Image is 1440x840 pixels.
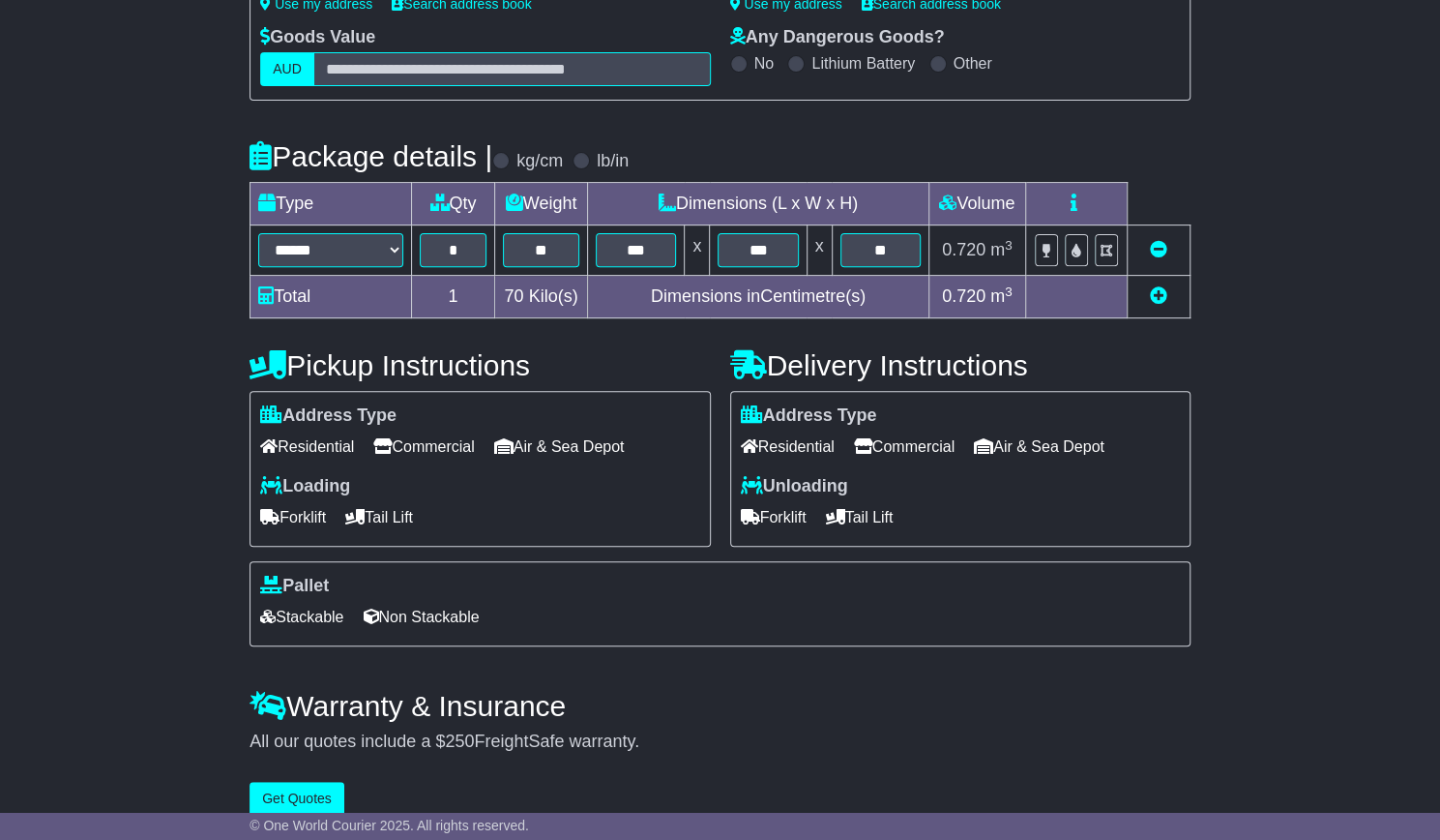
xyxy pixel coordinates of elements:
label: Pallet [260,576,329,597]
td: Weight [494,183,587,225]
label: Any Dangerous Goods? [730,27,945,48]
td: Total [250,276,412,318]
span: m [990,240,1013,259]
label: Unloading [741,476,848,497]
a: Remove this item [1150,240,1167,259]
span: Forklift [741,502,807,532]
span: Commercial [854,432,955,462]
td: Volume [928,183,1025,225]
span: Residential [260,432,354,462]
span: Tail Lift [826,502,894,532]
label: lb/in [597,151,629,172]
span: Forklift [260,502,326,532]
label: Address Type [260,405,397,427]
label: Address Type [741,405,877,427]
sup: 3 [1005,238,1013,253]
span: m [990,286,1013,306]
h4: Pickup Instructions [250,349,710,381]
span: Tail Lift [345,502,413,532]
label: Goods Value [260,27,375,48]
span: Air & Sea Depot [974,432,1104,462]
span: 70 [504,286,523,306]
td: Dimensions (L x W x H) [588,183,929,225]
label: AUD [260,52,314,86]
span: 0.720 [942,240,985,259]
label: Lithium Battery [811,54,915,73]
span: Non Stackable [363,602,479,632]
td: x [685,225,710,276]
span: Residential [741,432,835,462]
button: Get Quotes [250,782,344,816]
span: 0.720 [942,286,985,306]
td: Type [250,183,412,225]
label: No [754,54,774,73]
td: x [807,225,832,276]
td: Qty [412,183,495,225]
a: Add new item [1150,286,1167,306]
h4: Delivery Instructions [730,349,1190,381]
td: Kilo(s) [494,276,587,318]
sup: 3 [1005,285,1013,299]
td: 1 [412,276,495,318]
div: All our quotes include a $ FreightSafe warranty. [250,732,1190,753]
label: Other [954,54,992,73]
h4: Warranty & Insurance [250,690,1190,722]
span: Commercial [373,432,474,462]
label: kg/cm [516,151,563,172]
span: Stackable [260,602,343,632]
span: 250 [445,732,474,751]
td: Dimensions in Centimetre(s) [588,276,929,318]
span: Air & Sea Depot [494,432,625,462]
label: Loading [260,476,350,497]
h4: Package details | [250,140,492,172]
span: © One World Courier 2025. All rights reserved. [250,818,529,833]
